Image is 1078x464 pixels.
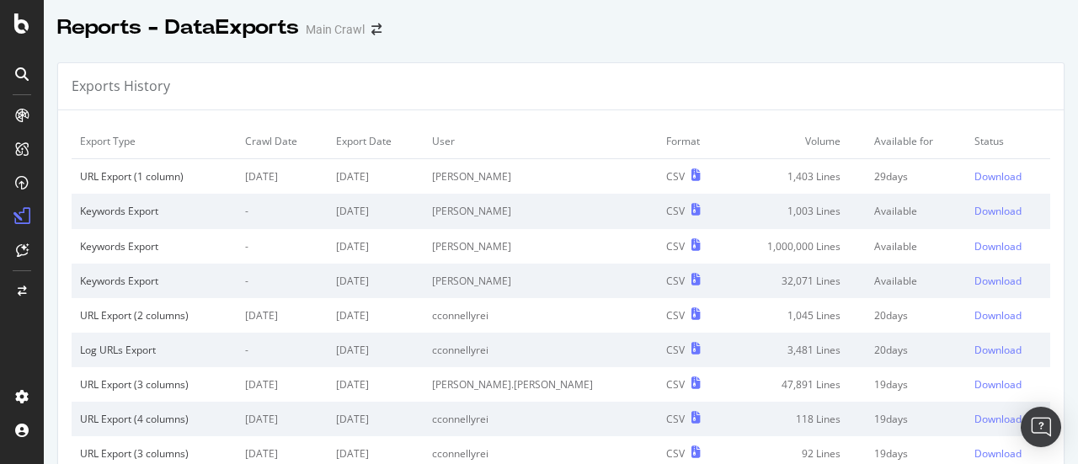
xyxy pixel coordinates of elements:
td: 3,481 Lines [725,333,866,367]
a: Download [974,377,1042,392]
td: Available for [866,124,966,159]
td: - [237,194,328,228]
div: Download [974,446,1022,461]
td: [DATE] [328,298,423,333]
td: [PERSON_NAME] [424,194,658,228]
td: [PERSON_NAME] [424,264,658,298]
div: Download [974,239,1022,253]
td: 32,071 Lines [725,264,866,298]
td: 20 days [866,298,966,333]
td: 1,045 Lines [725,298,866,333]
td: 19 days [866,402,966,436]
td: - [237,264,328,298]
td: [DATE] [328,229,423,264]
a: Download [974,169,1042,184]
div: CSV [666,169,685,184]
div: CSV [666,239,685,253]
div: Download [974,377,1022,392]
td: [DATE] [328,264,423,298]
td: Format [658,124,725,159]
td: cconnellyrei [424,402,658,436]
td: 20 days [866,333,966,367]
div: URL Export (3 columns) [80,377,228,392]
div: CSV [666,308,685,323]
td: Status [966,124,1050,159]
div: Keywords Export [80,239,228,253]
td: [DATE] [328,402,423,436]
div: Download [974,169,1022,184]
div: CSV [666,446,685,461]
td: 29 days [866,159,966,195]
div: CSV [666,343,685,357]
td: Export Date [328,124,423,159]
td: 47,891 Lines [725,367,866,402]
div: Keywords Export [80,274,228,288]
a: Download [974,343,1042,357]
td: [DATE] [237,159,328,195]
a: Download [974,308,1042,323]
div: Exports History [72,77,170,96]
td: Crawl Date [237,124,328,159]
div: CSV [666,274,685,288]
a: Download [974,412,1042,426]
div: Available [874,204,958,218]
div: URL Export (2 columns) [80,308,228,323]
div: Download [974,412,1022,426]
td: [DATE] [237,367,328,402]
td: Export Type [72,124,237,159]
td: - [237,333,328,367]
div: Keywords Export [80,204,228,218]
td: 1,003 Lines [725,194,866,228]
td: [DATE] [328,194,423,228]
td: [PERSON_NAME] [424,229,658,264]
div: Reports - DataExports [57,13,299,42]
div: Main Crawl [306,21,365,38]
div: Open Intercom Messenger [1021,407,1061,447]
div: URL Export (1 column) [80,169,228,184]
td: [DATE] [328,159,423,195]
div: arrow-right-arrow-left [371,24,382,35]
a: Download [974,204,1042,218]
td: - [237,229,328,264]
td: [DATE] [237,402,328,436]
td: Volume [725,124,866,159]
td: 1,403 Lines [725,159,866,195]
div: Download [974,274,1022,288]
a: Download [974,446,1042,461]
td: 19 days [866,367,966,402]
td: User [424,124,658,159]
div: Download [974,204,1022,218]
div: CSV [666,377,685,392]
td: cconnellyrei [424,298,658,333]
div: Log URLs Export [80,343,228,357]
a: Download [974,274,1042,288]
div: Download [974,308,1022,323]
div: CSV [666,412,685,426]
td: 118 Lines [725,402,866,436]
div: Download [974,343,1022,357]
div: Available [874,239,958,253]
td: [PERSON_NAME].[PERSON_NAME] [424,367,658,402]
td: [DATE] [237,298,328,333]
td: [PERSON_NAME] [424,159,658,195]
td: [DATE] [328,367,423,402]
div: URL Export (4 columns) [80,412,228,426]
div: URL Export (3 columns) [80,446,228,461]
div: Available [874,274,958,288]
td: [DATE] [328,333,423,367]
a: Download [974,239,1042,253]
td: 1,000,000 Lines [725,229,866,264]
td: cconnellyrei [424,333,658,367]
div: CSV [666,204,685,218]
